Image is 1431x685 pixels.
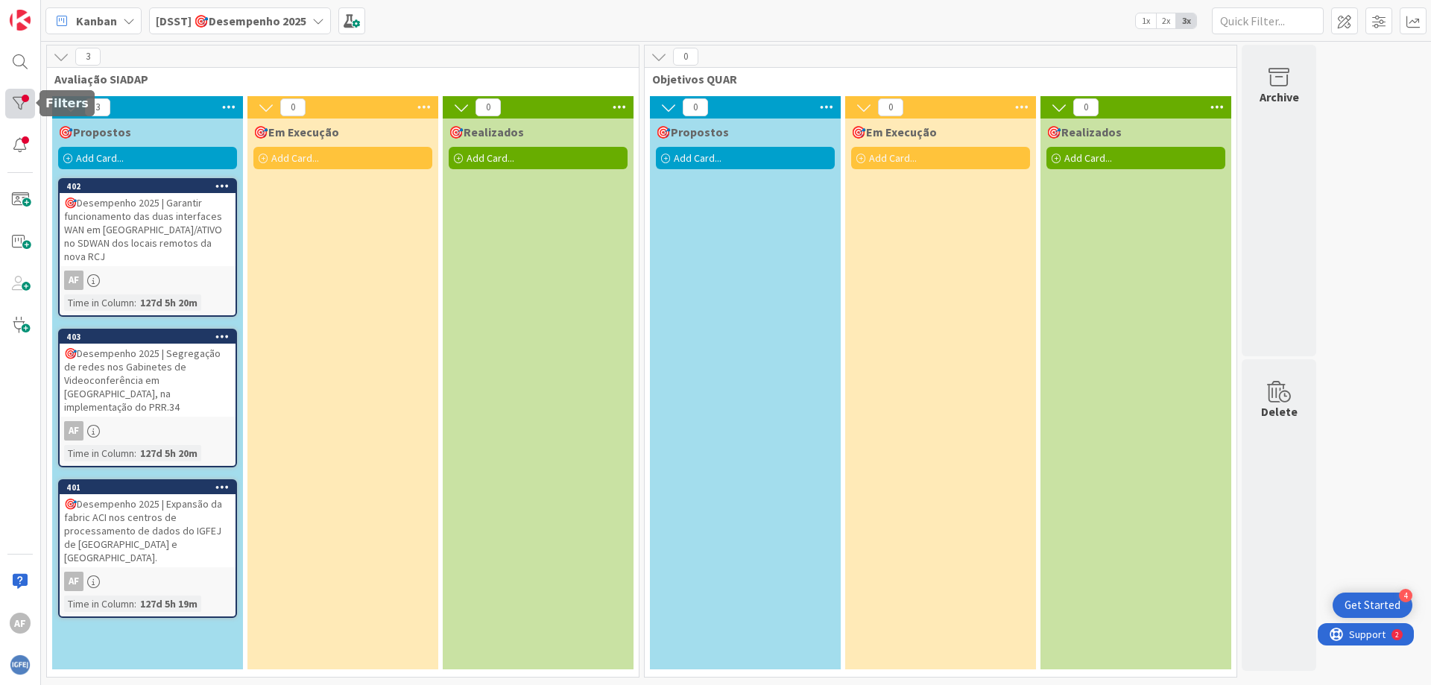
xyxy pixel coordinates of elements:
span: Add Card... [76,151,124,165]
div: Time in Column [64,445,134,461]
span: Kanban [76,12,117,30]
span: Add Card... [1064,151,1112,165]
div: 403🎯Desempenho 2025 | Segregação de redes nos Gabinetes de Videoconferência em [GEOGRAPHIC_DATA],... [60,330,236,417]
img: avatar [10,654,31,675]
div: Open Get Started checklist, remaining modules: 4 [1333,593,1412,618]
a: 401🎯Desempenho 2025 | Expansão da fabric ACI nos centros de processamento de dados do IGFEJ de [G... [58,479,237,618]
span: Add Card... [674,151,721,165]
span: Add Card... [467,151,514,165]
div: 🎯Desempenho 2025 | Garantir funcionamento das duas interfaces WAN em [GEOGRAPHIC_DATA]/ATIVO no S... [60,193,236,266]
span: 0 [673,48,698,66]
span: 0 [878,98,903,116]
div: Get Started [1345,598,1400,613]
div: 402🎯Desempenho 2025 | Garantir funcionamento das duas interfaces WAN em [GEOGRAPHIC_DATA]/ATIVO n... [60,180,236,266]
span: 2x [1156,13,1176,28]
div: 🎯Desempenho 2025 | Expansão da fabric ACI nos centros de processamento de dados do IGFEJ de [GEOG... [60,494,236,567]
div: 403 [60,330,236,344]
b: [DSST] 🎯Desempenho 2025 [156,13,306,28]
span: Objetivos QUAR [652,72,1218,86]
div: 🎯Desempenho 2025 | Segregação de redes nos Gabinetes de Videoconferência em [GEOGRAPHIC_DATA], na... [60,344,236,417]
span: 0 [1073,98,1099,116]
span: 🎯Propostos [656,124,729,139]
img: Visit kanbanzone.com [10,10,31,31]
span: Add Card... [869,151,917,165]
span: 3 [75,48,101,66]
div: 127d 5h 20m [136,294,201,311]
div: aF [64,572,83,591]
div: Time in Column [64,596,134,612]
div: 402 [66,181,236,192]
div: Archive [1260,88,1299,106]
a: 403🎯Desempenho 2025 | Segregação de redes nos Gabinetes de Videoconferência em [GEOGRAPHIC_DATA],... [58,329,237,467]
span: : [134,596,136,612]
span: 3x [1176,13,1196,28]
a: 402🎯Desempenho 2025 | Garantir funcionamento das duas interfaces WAN em [GEOGRAPHIC_DATA]/ATIVO n... [58,178,237,317]
div: aF [64,421,83,441]
div: aF [10,613,31,634]
h5: Filters [45,96,89,110]
span: 1x [1136,13,1156,28]
span: 0 [476,98,501,116]
div: Time in Column [64,294,134,311]
div: 4 [1399,589,1412,602]
div: 127d 5h 20m [136,445,201,461]
div: aF [64,271,83,290]
span: Add Card... [271,151,319,165]
div: aF [60,572,236,591]
div: 403 [66,332,236,342]
span: 3 [85,98,110,116]
span: Support [31,2,68,20]
div: 401🎯Desempenho 2025 | Expansão da fabric ACI nos centros de processamento de dados do IGFEJ de [G... [60,481,236,567]
span: 🎯Em Execução [851,124,937,139]
span: : [134,445,136,461]
div: 127d 5h 19m [136,596,201,612]
div: aF [60,271,236,290]
div: Delete [1261,403,1298,420]
div: 401 [60,481,236,494]
span: 🎯Realizados [1046,124,1122,139]
div: 401 [66,482,236,493]
span: 🎯Propostos [58,124,131,139]
div: 402 [60,180,236,193]
div: 2 [78,6,81,18]
div: aF [60,421,236,441]
span: 0 [280,98,306,116]
span: Avaliação SIADAP [54,72,620,86]
span: 🎯Em Execução [253,124,339,139]
input: Quick Filter... [1212,7,1324,34]
span: 🎯Realizados [449,124,524,139]
span: 0 [683,98,708,116]
span: : [134,294,136,311]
